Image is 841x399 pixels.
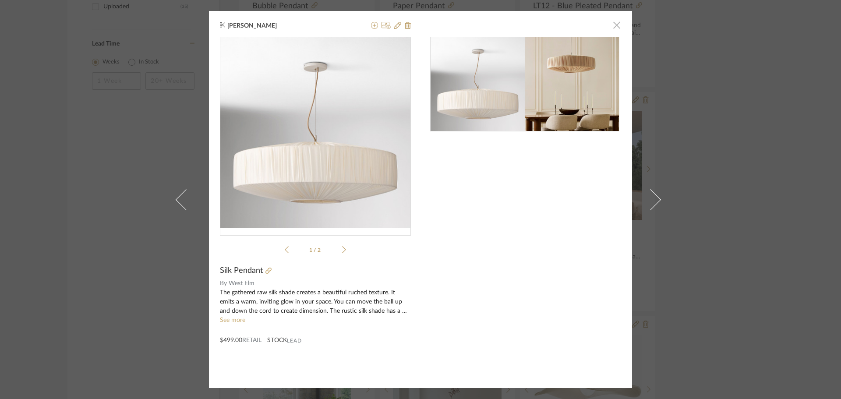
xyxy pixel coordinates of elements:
[220,337,242,343] span: $499.00
[431,37,525,131] img: e425f02e-9a83-4ca4-9e01-8fc60dd3b447_216x216.jpg
[227,22,290,30] span: [PERSON_NAME]
[525,37,619,131] img: 33cb9bd4-276b-4ee5-a8d5-548a7f5df2d0_216x216.jpg
[220,37,410,228] div: 0
[220,317,245,323] a: See more
[229,279,411,288] span: West Elm
[220,266,263,275] span: Silk Pendant
[608,16,625,34] button: Close
[220,37,411,228] img: e425f02e-9a83-4ca4-9e01-8fc60dd3b447_436x436.jpg
[267,336,287,345] span: STOCK
[242,337,261,343] span: Retail
[314,247,318,253] span: /
[220,288,411,316] div: The gathered raw silk shade creates a beautiful ruched texture. It emits a warm, inviting glow in...
[309,247,314,253] span: 1
[220,279,227,288] span: By
[318,247,322,253] span: 2
[287,338,302,344] span: Lead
